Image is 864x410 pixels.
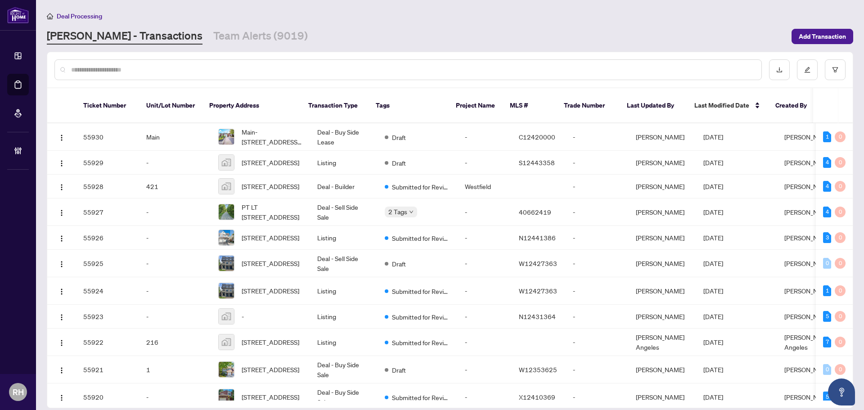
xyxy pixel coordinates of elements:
div: 3 [823,232,831,243]
span: [DATE] [703,182,723,190]
span: Last Modified Date [694,100,749,110]
span: N12431364 [519,312,556,320]
td: - [139,305,211,329]
td: Main [139,123,211,151]
span: Draft [392,365,406,375]
span: PT LT [STREET_ADDRESS] [242,202,303,222]
span: N12441386 [519,234,556,242]
td: - [566,277,629,305]
span: Draft [392,158,406,168]
span: [DATE] [703,133,723,141]
button: Logo [54,309,69,324]
span: [STREET_ADDRESS] [242,233,299,243]
td: [PERSON_NAME] [629,356,696,383]
span: [DATE] [703,234,723,242]
a: [PERSON_NAME] - Transactions [47,28,202,45]
td: Listing [310,151,378,175]
td: Deal - Buy Side Lease [310,123,378,151]
th: Project Name [449,88,503,123]
td: - [458,250,512,277]
div: 4 [823,157,831,168]
td: [PERSON_NAME] [629,151,696,175]
td: Listing [310,305,378,329]
td: 55926 [76,226,139,250]
button: Logo [54,390,69,404]
span: Deal Processing [57,12,102,20]
td: - [566,175,629,198]
span: [PERSON_NAME] [784,182,833,190]
button: edit [797,59,818,80]
td: - [566,329,629,356]
span: [PERSON_NAME] [784,158,833,167]
td: 1 [139,356,211,383]
td: - [566,123,629,151]
td: - [566,356,629,383]
span: [DATE] [703,365,723,374]
span: 2 Tags [388,207,407,217]
td: - [139,277,211,305]
td: [PERSON_NAME] [629,305,696,329]
span: [PERSON_NAME] Angeles [784,333,833,351]
span: Add Transaction [799,29,846,44]
span: [STREET_ADDRESS] [242,286,299,296]
div: 4 [823,181,831,192]
td: 55921 [76,356,139,383]
th: Last Modified Date [687,88,768,123]
span: [STREET_ADDRESS] [242,258,299,268]
div: 0 [823,364,831,375]
span: filter [832,67,838,73]
button: Logo [54,205,69,219]
span: Draft [392,132,406,142]
td: [PERSON_NAME] [629,226,696,250]
td: 55929 [76,151,139,175]
img: thumbnail-img [219,179,234,194]
button: Logo [54,335,69,349]
span: [PERSON_NAME] [784,208,833,216]
img: thumbnail-img [219,309,234,324]
img: Logo [58,339,65,347]
th: Tags [369,88,449,123]
a: Team Alerts (9019) [213,28,308,45]
span: [STREET_ADDRESS] [242,181,299,191]
td: 55927 [76,198,139,226]
td: [PERSON_NAME] [629,250,696,277]
img: thumbnail-img [219,256,234,271]
span: W12427363 [519,259,557,267]
td: - [139,198,211,226]
img: thumbnail-img [219,362,234,377]
img: logo [7,7,29,23]
td: [PERSON_NAME] [629,175,696,198]
span: [PERSON_NAME] [784,234,833,242]
span: [STREET_ADDRESS] [242,365,299,374]
img: thumbnail-img [219,283,234,298]
button: filter [825,59,846,80]
span: Submitted for Review [392,312,450,322]
td: - [458,198,512,226]
td: - [458,151,512,175]
span: RH [13,386,24,398]
th: Unit/Lot Number [139,88,202,123]
span: Submitted for Review [392,338,450,347]
div: 5 [823,311,831,322]
span: [PERSON_NAME] [784,365,833,374]
span: Draft [392,259,406,269]
td: 55928 [76,175,139,198]
td: - [139,151,211,175]
div: 0 [835,258,846,269]
td: Deal - Sell Side Sale [310,250,378,277]
img: Logo [58,261,65,268]
span: [DATE] [703,259,723,267]
th: Created By [768,88,822,123]
td: Listing [310,329,378,356]
span: Submitted for Review [392,392,450,402]
td: 216 [139,329,211,356]
th: MLS # [503,88,557,123]
th: Ticket Number [76,88,139,123]
td: 421 [139,175,211,198]
button: Logo [54,179,69,194]
td: 55925 [76,250,139,277]
td: Deal - Sell Side Sale [310,198,378,226]
span: [DATE] [703,287,723,295]
img: Logo [58,314,65,321]
span: [PERSON_NAME] [784,259,833,267]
